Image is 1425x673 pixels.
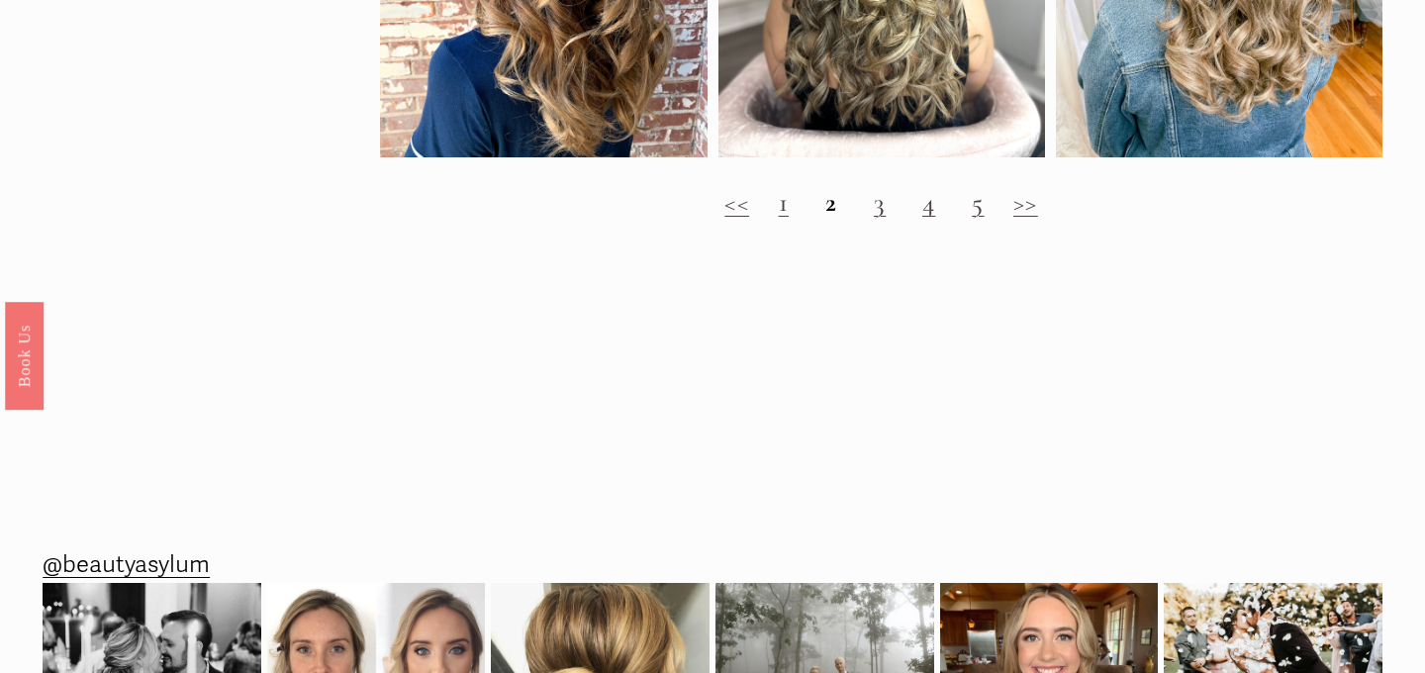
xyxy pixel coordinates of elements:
a: >> [1013,186,1038,219]
a: Book Us [5,302,44,410]
a: 3 [874,186,886,219]
a: 4 [922,186,935,219]
a: << [724,186,749,219]
a: @beautyasylum [43,543,210,586]
a: 1 [779,186,789,219]
strong: 2 [825,186,837,219]
a: 5 [972,186,984,219]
